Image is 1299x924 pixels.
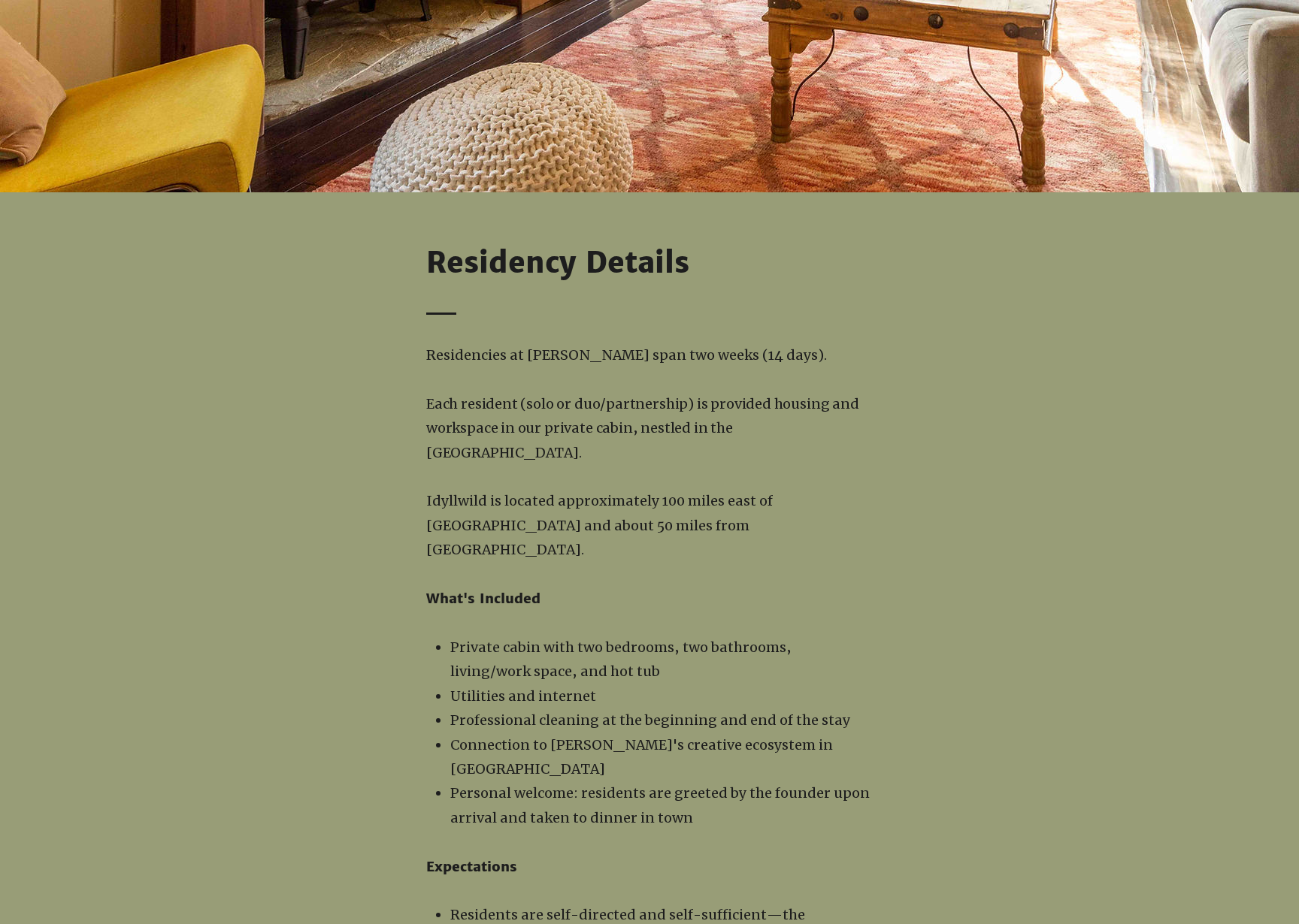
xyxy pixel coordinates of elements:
[450,639,792,680] span: Private cabin with two bedrooms, two bathrooms, living/work space, and hot tub
[426,392,873,465] p: Each resident (solo or duo/partnership) is provided housing and workspace in our private cabin, n...
[426,590,540,607] span: What's Included
[450,736,833,778] span: Connection to [PERSON_NAME]'s creative ecosystem in [GEOGRAPHIC_DATA]
[450,711,850,729] span: Professional cleaning at the beginning and end of the stay
[450,687,596,705] span: ​Utilities and internet
[450,784,870,826] span: Personal welcome: residents are greeted by the founder upon arrival and taken to dinner in town
[426,346,827,364] span: Residencies at [PERSON_NAME] span two weeks (14 days).
[426,245,689,280] span: Residency Details
[426,858,517,875] span: Expectations
[426,492,773,558] span: Idyllwild is located approximately 100 miles east of [GEOGRAPHIC_DATA] and about 50 miles from [G...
